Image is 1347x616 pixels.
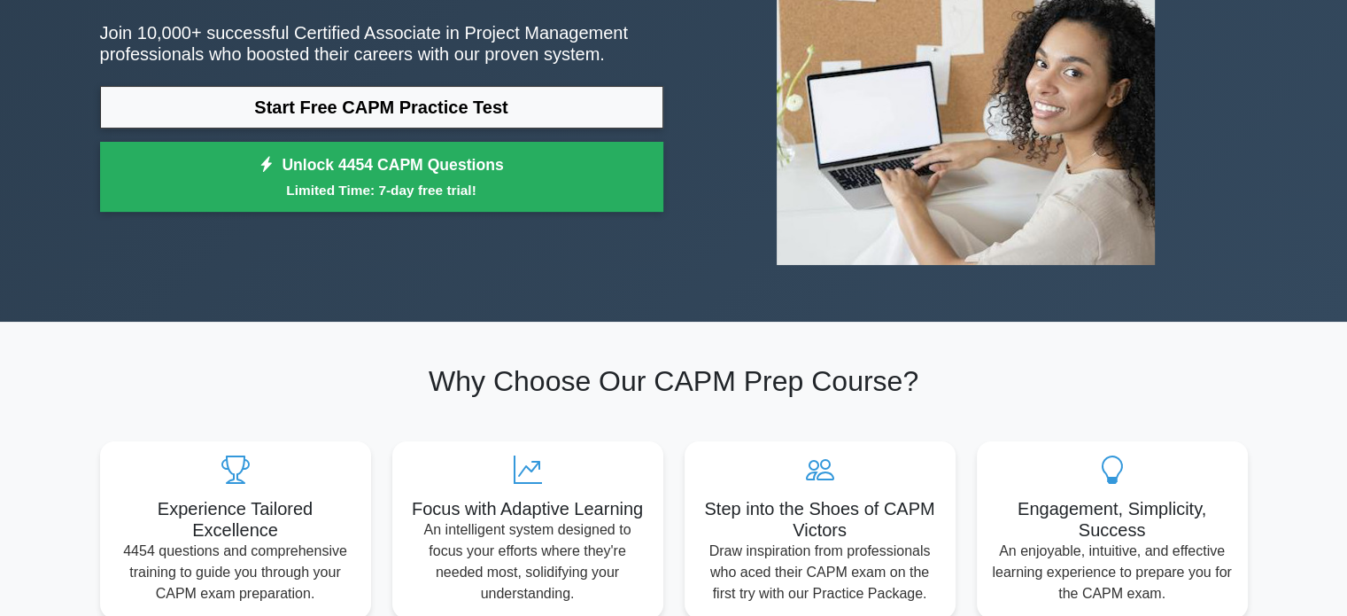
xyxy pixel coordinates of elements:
[699,541,941,604] p: Draw inspiration from professionals who aced their CAPM exam on the first try with our Practice P...
[114,541,357,604] p: 4454 questions and comprehensive training to guide you through your CAPM exam preparation.
[100,142,663,213] a: Unlock 4454 CAPM QuestionsLimited Time: 7-day free trial!
[699,498,941,541] h5: Step into the Shoes of CAPM Victors
[991,498,1234,541] h5: Engagement, Simplicity, Success
[406,498,649,519] h5: Focus with Adaptive Learning
[100,22,663,65] p: Join 10,000+ successful Certified Associate in Project Management professionals who boosted their...
[100,364,1248,398] h2: Why Choose Our CAPM Prep Course?
[406,519,649,604] p: An intelligent system designed to focus your efforts where they're needed most, solidifying your ...
[991,541,1234,604] p: An enjoyable, intuitive, and effective learning experience to prepare you for the CAPM exam.
[100,86,663,129] a: Start Free CAPM Practice Test
[122,180,641,200] small: Limited Time: 7-day free trial!
[114,498,357,541] h5: Experience Tailored Excellence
